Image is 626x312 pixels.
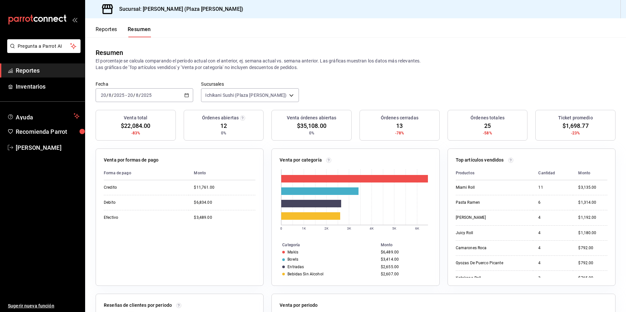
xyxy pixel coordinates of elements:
span: 25 [484,121,491,130]
span: 12 [220,121,227,130]
h3: Venta total [124,114,147,121]
h3: Ticket promedio [558,114,593,121]
div: Bowls [287,257,298,262]
div: $1,180.00 [578,230,607,236]
button: Resumen [128,26,151,37]
div: $3,135.00 [578,185,607,190]
span: [PERSON_NAME] [16,143,80,152]
input: -- [101,93,106,98]
text: 0 [280,227,282,230]
div: $765.00 [578,275,607,281]
span: Reportes [16,66,80,75]
span: 13 [396,121,403,130]
span: $1,698.77 [562,121,589,130]
span: / [133,93,135,98]
div: Makis [287,250,298,254]
div: Debito [104,200,169,205]
input: -- [136,93,139,98]
div: 4 [538,230,568,236]
button: Reportes [96,26,117,37]
div: $792.00 [578,245,607,251]
div: Efectivo [104,215,169,220]
input: ---- [114,93,125,98]
span: 0% [221,130,226,136]
div: Bebidas Sin Alcohol [287,272,323,276]
input: -- [108,93,112,98]
div: $3,414.00 [381,257,429,262]
span: 0% [309,130,314,136]
span: - [125,93,127,98]
span: / [139,93,141,98]
span: Recomienda Parrot [16,127,80,136]
div: Entradas [287,265,304,269]
text: 1K [302,227,306,230]
div: $6,489.00 [381,250,429,254]
div: 4 [538,260,568,266]
p: Venta por formas de pago [104,157,158,164]
div: 3 [538,275,568,281]
div: Camarones Roca [456,245,521,251]
p: Venta por categoría [280,157,322,164]
div: $2,655.00 [381,265,429,269]
button: open_drawer_menu [72,17,77,22]
div: 6 [538,200,568,205]
text: 5K [392,227,396,230]
div: Gyozas De Puerco Picante [456,260,521,266]
h3: Venta órdenes abiertas [287,114,337,121]
span: -78% [395,130,404,136]
text: 6K [415,227,419,230]
span: -23% [571,130,580,136]
div: Juicy Roll [456,230,521,236]
label: Fecha [96,82,193,86]
th: Monto [378,241,439,249]
div: $2,607.00 [381,272,429,276]
div: Credito [104,185,169,190]
div: $6,834.00 [194,200,255,205]
span: Sugerir nueva función [8,303,80,309]
div: navigation tabs [96,26,151,37]
p: El porcentaje se calcula comparando el período actual con el anterior, ej. semana actual vs. sema... [96,58,616,71]
div: [PERSON_NAME] [456,215,521,220]
h3: Sucursal: [PERSON_NAME] (Plaza [PERSON_NAME]) [114,5,243,13]
th: Forma de pago [104,166,189,180]
div: $1,192.00 [578,215,607,220]
span: Inventarios [16,82,80,91]
div: $1,314.00 [578,200,607,205]
h3: Órdenes cerradas [381,114,418,121]
div: Miami Roll [456,185,521,190]
div: $3,489.00 [194,215,255,220]
input: ---- [141,93,152,98]
input: -- [127,93,133,98]
button: Pregunta a Parrot AI [7,39,81,53]
div: 4 [538,245,568,251]
span: Ayuda [16,112,71,120]
a: Pregunta a Parrot AI [5,47,81,54]
span: -58% [483,130,492,136]
span: / [106,93,108,98]
div: Resumen [96,48,123,58]
span: Pregunta a Parrot AI [18,43,70,50]
span: Ichikani Sushi (Plaza [PERSON_NAME]) [205,92,286,98]
th: Categoría [272,241,378,249]
th: Monto [189,166,255,180]
span: / [112,93,114,98]
th: Cantidad [533,166,573,180]
p: Reseñas de clientes por periodo [104,302,172,309]
div: $792.00 [578,260,607,266]
p: Top artículos vendidos [456,157,504,164]
h3: Órdenes totales [470,114,505,121]
div: 11 [538,185,568,190]
div: Pasta Ramen [456,200,521,205]
span: -83% [131,130,140,136]
text: 2K [324,227,329,230]
th: Monto [573,166,607,180]
div: Katakana Roll [456,275,521,281]
span: $22,084.00 [121,121,150,130]
label: Sucursales [201,82,299,86]
h3: Órdenes abiertas [202,114,239,121]
p: Venta por periodo [280,302,318,309]
text: 4K [370,227,374,230]
div: 4 [538,215,568,220]
span: $35,108.00 [297,121,326,130]
div: $11,761.00 [194,185,255,190]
